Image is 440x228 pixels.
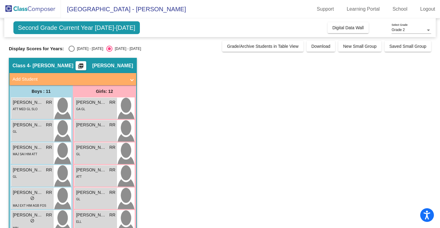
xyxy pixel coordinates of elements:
span: Download [311,44,330,49]
span: RR [109,189,115,196]
span: [GEOGRAPHIC_DATA] - [PERSON_NAME] [61,4,186,14]
span: [PERSON_NAME] [76,122,107,128]
span: Digital Data Wall [332,25,364,30]
span: ATT [76,175,82,178]
span: RR [46,99,52,106]
span: [PERSON_NAME] [76,99,107,106]
span: Grade/Archive Students in Table View [227,44,299,49]
span: RR [109,212,115,218]
a: Support [312,4,339,14]
span: [PERSON_NAME] [13,212,43,218]
span: do_not_disturb_alt [30,196,34,200]
span: [PERSON_NAME] [13,189,43,196]
span: Second Grade Current Year [DATE]-[DATE] [13,21,140,34]
span: [PERSON_NAME] [13,99,43,106]
span: GL [76,198,80,201]
span: [PERSON_NAME] [13,122,43,128]
div: Girls: 12 [73,85,136,97]
div: Boys : 11 [9,85,73,97]
span: do_not_disturb_alt [30,219,34,223]
span: Class 4 [12,63,30,69]
span: GL [13,175,17,178]
span: [PERSON_NAME] [76,189,107,196]
span: Display Scores for Years: [9,46,64,51]
span: RR [109,167,115,173]
span: [PERSON_NAME] [13,144,43,151]
span: ELL [76,220,82,223]
span: MAJ EXT HIM AGB FOS [13,204,46,207]
span: [PERSON_NAME] [92,63,133,69]
button: Saved Small Group [385,41,431,52]
span: GL [13,130,17,133]
span: Grade 2 [392,28,405,32]
mat-panel-title: Add Student [12,76,126,83]
span: RR [46,122,52,128]
div: [DATE] - [DATE] [112,46,141,51]
mat-expansion-panel-header: Add Student [9,73,136,85]
span: RR [109,144,115,151]
button: Download [307,41,335,52]
a: Logout [415,4,440,14]
span: RR [109,122,115,128]
span: [PERSON_NAME] [76,212,107,218]
span: [PERSON_NAME] [76,144,107,151]
span: RR [46,189,52,196]
span: MAJ SAI HIM ATT [13,153,37,156]
button: Digital Data Wall [328,22,369,33]
a: Learning Portal [342,4,385,14]
button: Grade/Archive Students in Table View [222,41,303,52]
button: New Small Group [338,41,381,52]
div: [DATE] - [DATE] [75,46,103,51]
span: [PERSON_NAME] [13,167,43,173]
span: RR [46,167,52,173]
mat-icon: picture_as_pdf [77,63,84,72]
mat-radio-group: Select an option [69,46,141,52]
button: Print Students Details [76,61,86,70]
span: [PERSON_NAME] [76,167,107,173]
a: School [388,4,412,14]
span: GA GL [76,107,85,111]
span: GL [76,153,80,156]
span: Saved Small Group [389,44,426,49]
span: RR [109,99,115,106]
span: ATT MED GL SLO [13,107,38,111]
span: RR [46,212,52,218]
span: - [PERSON_NAME] [30,63,73,69]
span: RR [46,144,52,151]
span: New Small Group [343,44,377,49]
